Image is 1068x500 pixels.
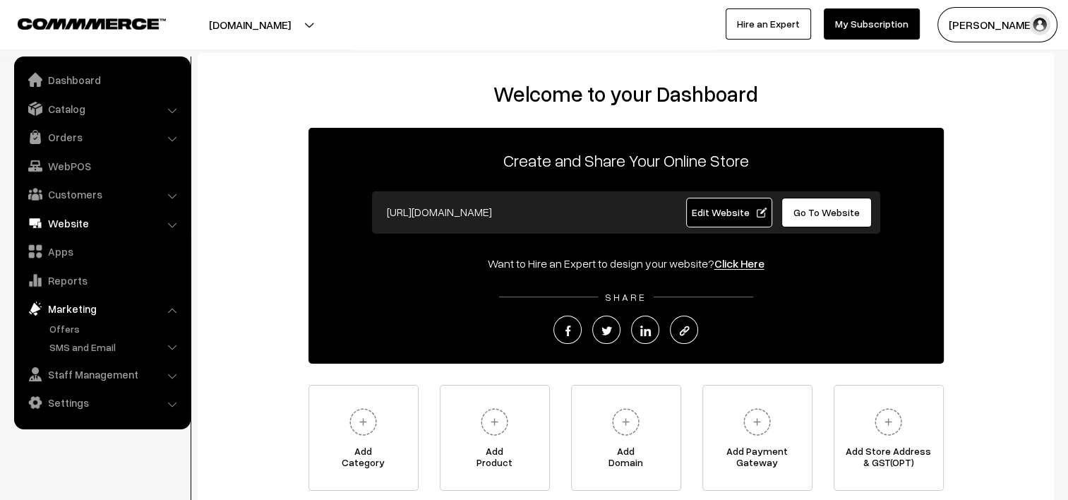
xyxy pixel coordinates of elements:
a: Settings [18,390,186,415]
a: Marketing [18,296,186,321]
a: Staff Management [18,362,186,387]
a: Catalog [18,96,186,121]
div: Want to Hire an Expert to design your website? [308,255,944,272]
a: Edit Website [686,198,772,227]
p: Create and Share Your Online Store [308,148,944,173]
a: Add Store Address& GST(OPT) [834,385,944,491]
a: My Subscription [824,8,920,40]
img: plus.svg [738,403,776,441]
a: Website [18,210,186,236]
h2: Welcome to your Dashboard [212,81,1040,107]
img: plus.svg [869,403,908,441]
span: Add Domain [572,446,680,474]
span: Add Payment Gateway [703,446,812,474]
a: Offers [46,321,186,336]
button: [DOMAIN_NAME] [160,7,340,42]
a: Dashboard [18,67,186,93]
a: COMMMERCE [18,14,141,31]
img: plus.svg [475,403,514,441]
a: Go To Website [781,198,872,227]
img: user [1029,14,1050,35]
span: Add Store Address & GST(OPT) [834,446,943,474]
a: AddProduct [440,385,550,491]
img: plus.svg [344,403,383,441]
span: Go To Website [793,206,860,218]
img: COMMMERCE [18,18,166,29]
a: AddCategory [308,385,419,491]
a: Customers [18,181,186,207]
a: SMS and Email [46,340,186,355]
span: Add Category [309,446,418,474]
a: Reports [18,268,186,293]
a: Orders [18,124,186,150]
a: Click Here [714,256,764,270]
a: Hire an Expert [726,8,811,40]
span: Add Product [440,446,549,474]
button: [PERSON_NAME] [937,7,1057,42]
a: WebPOS [18,153,186,179]
a: AddDomain [571,385,681,491]
span: Edit Website [691,206,767,218]
a: Add PaymentGateway [702,385,812,491]
span: SHARE [598,291,654,303]
a: Apps [18,239,186,264]
img: plus.svg [606,403,645,441]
